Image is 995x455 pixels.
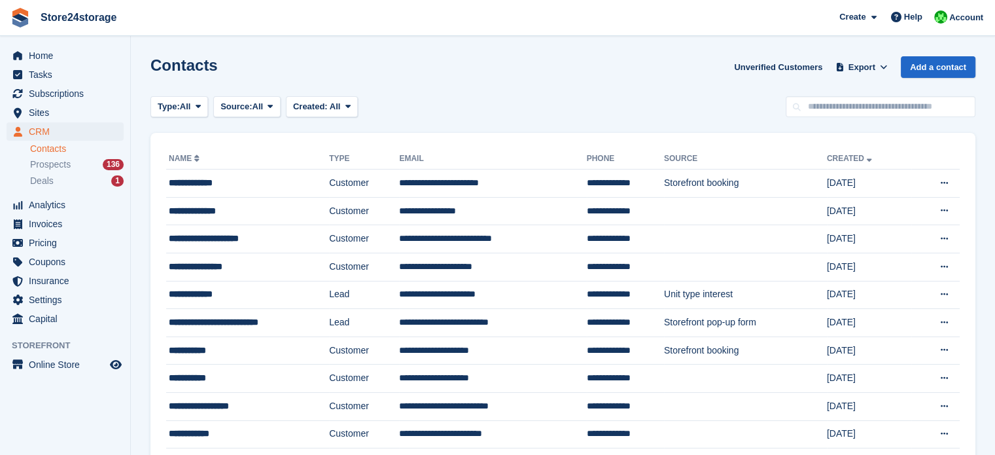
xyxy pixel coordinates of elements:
button: Export [833,56,890,78]
a: menu [7,103,124,122]
a: menu [7,272,124,290]
span: Subscriptions [29,84,107,103]
h1: Contacts [150,56,218,74]
th: Type [329,149,399,170]
span: Online Store [29,355,107,374]
a: Name [169,154,202,163]
span: Help [904,10,922,24]
span: CRM [29,122,107,141]
td: Customer [329,197,399,225]
td: Unit type interest [664,281,827,309]
td: [DATE] [827,309,911,337]
a: Store24storage [35,7,122,28]
a: menu [7,46,124,65]
td: [DATE] [827,420,911,448]
span: Coupons [29,253,107,271]
div: 1 [111,175,124,187]
td: Storefront pop-up form [664,309,827,337]
td: [DATE] [827,392,911,420]
span: Account [949,11,983,24]
td: [DATE] [827,170,911,198]
span: All [180,100,191,113]
td: Storefront booking [664,337,827,365]
span: Sites [29,103,107,122]
th: Phone [587,149,664,170]
td: [DATE] [827,197,911,225]
span: Deals [30,175,54,187]
a: menu [7,196,124,214]
td: [DATE] [827,337,911,365]
a: Unverified Customers [729,56,828,78]
td: Customer [329,392,399,420]
span: Tasks [29,65,107,84]
img: Tracy Harper [934,10,947,24]
a: Add a contact [901,56,975,78]
a: menu [7,122,124,141]
a: menu [7,215,124,233]
a: Created [827,154,875,163]
span: Type: [158,100,180,113]
td: Lead [329,309,399,337]
a: Preview store [108,357,124,373]
span: Source: [220,100,252,113]
span: Prospects [30,158,71,171]
span: Storefront [12,339,130,352]
span: Home [29,46,107,65]
th: Email [399,149,586,170]
td: [DATE] [827,281,911,309]
td: Customer [329,337,399,365]
span: Created: [293,101,328,111]
td: Customer [329,365,399,393]
span: All [330,101,341,111]
td: Customer [329,253,399,281]
span: Pricing [29,234,107,252]
a: Contacts [30,143,124,155]
button: Created: All [286,96,358,118]
span: Invoices [29,215,107,233]
td: Customer [329,225,399,253]
img: stora-icon-8386f47178a22dfd0bd8f6a31ec36ba5ce8667c1dd55bd0f319d3a0aa187defe.svg [10,8,30,27]
a: menu [7,253,124,271]
a: menu [7,65,124,84]
button: Type: All [150,96,208,118]
div: 136 [103,159,124,170]
span: Settings [29,291,107,309]
td: Customer [329,170,399,198]
span: Export [848,61,875,74]
span: Insurance [29,272,107,290]
span: All [253,100,264,113]
a: menu [7,310,124,328]
a: Prospects 136 [30,158,124,172]
a: menu [7,234,124,252]
a: Deals 1 [30,174,124,188]
td: Customer [329,420,399,448]
td: [DATE] [827,365,911,393]
button: Source: All [213,96,281,118]
td: Storefront booking [664,170,827,198]
span: Analytics [29,196,107,214]
span: Capital [29,310,107,328]
a: menu [7,291,124,309]
td: Lead [329,281,399,309]
span: Create [839,10,865,24]
a: menu [7,84,124,103]
td: [DATE] [827,225,911,253]
th: Source [664,149,827,170]
a: menu [7,355,124,374]
td: [DATE] [827,253,911,281]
